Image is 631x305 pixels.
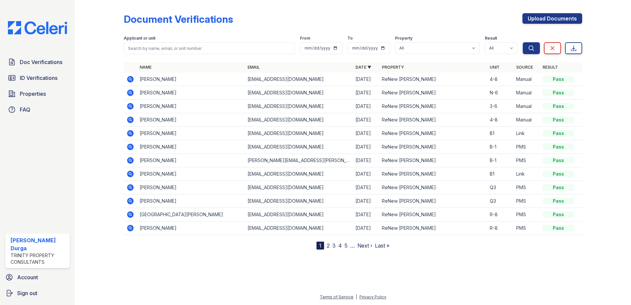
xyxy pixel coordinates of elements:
td: Q3 [487,194,514,208]
td: [PERSON_NAME] [137,113,245,127]
td: [PERSON_NAME] [137,181,245,194]
td: [EMAIL_ADDRESS][DOMAIN_NAME] [245,167,353,181]
a: Result [543,65,558,70]
td: B1 [487,127,514,140]
a: 4 [338,242,342,249]
div: Pass [543,117,574,123]
td: R-8 [487,208,514,221]
img: CE_Logo_Blue-a8612792a0a2168367f1c8372b55b34899dd931a85d93a1a3d3e32e68fde9ad4.png [3,21,72,34]
td: [DATE] [353,127,379,140]
div: 1 [316,242,324,250]
td: B-1 [487,154,514,167]
td: [EMAIL_ADDRESS][DOMAIN_NAME] [245,208,353,221]
a: Terms of Service [320,294,353,299]
td: [PERSON_NAME] [137,100,245,113]
td: ReNew [PERSON_NAME] [379,140,487,154]
div: Pass [543,144,574,150]
a: Unit [490,65,500,70]
a: Last » [375,242,389,249]
input: Search by name, email, or unit number [124,42,295,54]
td: Manual [514,100,540,113]
td: [DATE] [353,221,379,235]
td: [EMAIL_ADDRESS][DOMAIN_NAME] [245,86,353,100]
td: [EMAIL_ADDRESS][DOMAIN_NAME] [245,140,353,154]
div: Pass [543,198,574,204]
td: PMS [514,194,540,208]
td: [EMAIL_ADDRESS][DOMAIN_NAME] [245,127,353,140]
a: Account [3,271,72,284]
td: 4-8 [487,113,514,127]
span: Properties [20,90,46,98]
a: Upload Documents [522,13,582,24]
td: ReNew [PERSON_NAME] [379,154,487,167]
td: ReNew [PERSON_NAME] [379,208,487,221]
td: [DATE] [353,100,379,113]
div: Pass [543,76,574,83]
a: 2 [327,242,330,249]
a: Next › [357,242,372,249]
button: Sign out [3,287,72,300]
td: ReNew [PERSON_NAME] [379,73,487,86]
td: PMS [514,221,540,235]
td: ReNew [PERSON_NAME] [379,100,487,113]
a: 5 [345,242,348,249]
td: [GEOGRAPHIC_DATA][PERSON_NAME] [137,208,245,221]
td: [DATE] [353,194,379,208]
td: Q3 [487,181,514,194]
div: Pass [543,225,574,231]
td: [DATE] [353,181,379,194]
td: [EMAIL_ADDRESS][DOMAIN_NAME] [245,221,353,235]
div: Pass [543,89,574,96]
td: [PERSON_NAME] [137,127,245,140]
a: Privacy Policy [359,294,386,299]
div: Pass [543,171,574,177]
td: PMS [514,154,540,167]
label: Result [485,36,497,41]
div: Trinity Property Consultants [11,252,67,265]
label: Property [395,36,413,41]
td: [DATE] [353,167,379,181]
td: [PERSON_NAME] [137,86,245,100]
td: Manual [514,73,540,86]
td: [DATE] [353,154,379,167]
td: [PERSON_NAME] [137,194,245,208]
span: Account [17,273,38,281]
td: N-6 [487,86,514,100]
td: PMS [514,208,540,221]
td: ReNew [PERSON_NAME] [379,167,487,181]
a: Email [248,65,260,70]
a: Date ▼ [355,65,371,70]
div: Document Verifications [124,13,233,25]
td: R-8 [487,221,514,235]
td: [DATE] [353,208,379,221]
td: ReNew [PERSON_NAME] [379,181,487,194]
td: ReNew [PERSON_NAME] [379,221,487,235]
a: Name [140,65,151,70]
td: B-1 [487,140,514,154]
div: Pass [543,103,574,110]
div: Pass [543,157,574,164]
td: [DATE] [353,86,379,100]
span: … [350,242,355,250]
td: Link [514,167,540,181]
div: [PERSON_NAME] Durga [11,236,67,252]
label: To [348,36,353,41]
td: Link [514,127,540,140]
td: [DATE] [353,113,379,127]
td: [EMAIL_ADDRESS][DOMAIN_NAME] [245,113,353,127]
div: | [356,294,357,299]
span: Doc Verifications [20,58,62,66]
td: [DATE] [353,73,379,86]
span: Sign out [17,289,37,297]
td: Manual [514,86,540,100]
td: ReNew [PERSON_NAME] [379,113,487,127]
td: [EMAIL_ADDRESS][DOMAIN_NAME] [245,194,353,208]
td: 3-6 [487,100,514,113]
div: Pass [543,184,574,191]
td: [EMAIL_ADDRESS][DOMAIN_NAME] [245,73,353,86]
a: ID Verifications [5,71,70,85]
a: Doc Verifications [5,55,70,69]
td: B1 [487,167,514,181]
td: ReNew [PERSON_NAME] [379,194,487,208]
td: [PERSON_NAME] [137,221,245,235]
